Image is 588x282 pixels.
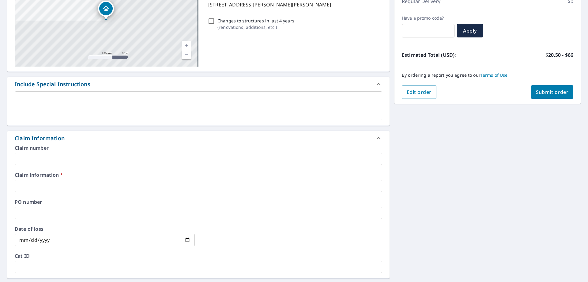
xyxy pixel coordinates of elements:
[457,24,483,37] button: Apply
[98,1,114,20] div: Dropped pin, building 1, Residential property, 222 Dianne St Wingate, NC 28174
[15,134,65,142] div: Claim Information
[7,131,390,145] div: Claim Information
[15,226,195,231] label: Date of loss
[536,89,569,95] span: Submit order
[402,72,573,78] p: By ordering a report you agree to our
[402,15,454,21] label: Have a promo code?
[407,89,432,95] span: Edit order
[402,85,436,99] button: Edit order
[182,41,191,50] a: Current Level 17, Zoom In
[531,85,574,99] button: Submit order
[15,80,90,88] div: Include Special Instructions
[481,72,508,78] a: Terms of Use
[15,172,382,177] label: Claim information
[15,145,382,150] label: Claim number
[462,27,478,34] span: Apply
[217,24,294,30] p: ( renovations, additions, etc. )
[208,1,380,8] p: [STREET_ADDRESS][PERSON_NAME][PERSON_NAME]
[402,51,488,59] p: Estimated Total (USD):
[15,253,382,258] label: Cat ID
[217,17,294,24] p: Changes to structures in last 4 years
[15,199,382,204] label: PO number
[545,51,573,59] p: $20.50 - $66
[7,77,390,91] div: Include Special Instructions
[182,50,191,59] a: Current Level 17, Zoom Out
